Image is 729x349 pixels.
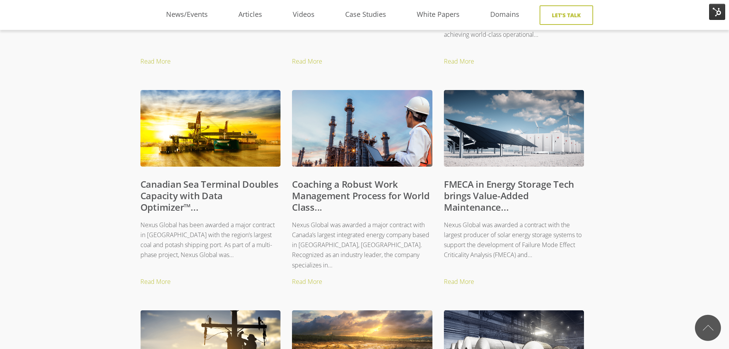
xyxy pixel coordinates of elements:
a: Coaching a Robust Work Management Process for World Class... [292,178,429,213]
a: News/Events [151,9,223,20]
a: Let's Talk [540,5,593,25]
p: Nexus Global has been awarded a major contract in [GEOGRAPHIC_DATA] with the region’s largest coa... [140,220,281,260]
a: Read More [140,56,292,67]
p: Nexus Global was awarded a contract with the largest producer of solar energy storage systems to ... [444,220,584,260]
a: Videos [277,9,330,20]
a: Case Studies [330,9,401,20]
a: FMECA in Energy Storage Tech brings Value-Added Maintenance... [444,178,574,213]
a: White Papers [401,9,475,20]
a: Domains [475,9,535,20]
a: Read More [444,56,596,67]
img: FMECA in Energy Storage Tech brings Value-Added Maintenance Strategies to End Users [444,90,584,173]
a: Read More [292,56,444,67]
a: Read More [140,276,292,288]
p: Nexus Global was awarded a major contract with Canada’s largest integrated energy company based i... [292,220,432,270]
a: Read More [292,276,444,288]
a: Canadian Sea Terminal Doubles Capacity with Data Optimizer™... [140,178,279,213]
img: Coaching a Robust Work Management Process for World Class Maintenance & Reliability [292,90,432,173]
img: Canadian Sea Terminal Doubles Capacity with Data Optimizer™ and Strategy Optimizer™ [140,90,281,173]
img: HubSpot Tools Menu Toggle [709,4,725,20]
a: Read More [444,276,596,288]
a: Articles [223,9,277,20]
